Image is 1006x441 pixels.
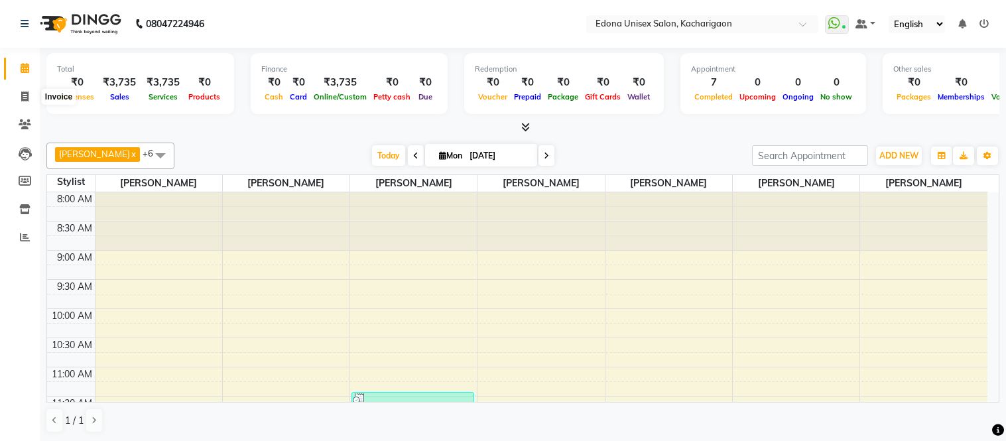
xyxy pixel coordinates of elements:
[544,92,582,101] span: Package
[286,92,310,101] span: Card
[146,5,204,42] b: 08047224946
[49,367,95,381] div: 11:00 AM
[350,175,477,192] span: [PERSON_NAME]
[475,75,511,90] div: ₹0
[624,92,653,101] span: Wallet
[752,145,868,166] input: Search Appointment
[49,397,95,410] div: 11:30 AM
[95,175,222,192] span: [PERSON_NAME]
[42,89,76,105] div: Invoice
[141,75,185,90] div: ₹3,735
[582,92,624,101] span: Gift Cards
[286,75,310,90] div: ₹0
[261,64,437,75] div: Finance
[624,75,653,90] div: ₹0
[185,92,223,101] span: Products
[879,151,918,160] span: ADD NEW
[691,92,736,101] span: Completed
[370,75,414,90] div: ₹0
[779,75,817,90] div: 0
[934,92,988,101] span: Memberships
[691,64,855,75] div: Appointment
[59,149,130,159] span: [PERSON_NAME]
[49,338,95,352] div: 10:30 AM
[49,309,95,323] div: 10:00 AM
[893,92,934,101] span: Packages
[372,145,405,166] span: Today
[310,92,370,101] span: Online/Custom
[47,175,95,189] div: Stylist
[475,92,511,101] span: Voucher
[436,151,466,160] span: Mon
[582,75,624,90] div: ₹0
[261,92,286,101] span: Cash
[511,92,544,101] span: Prepaid
[860,175,987,192] span: [PERSON_NAME]
[310,75,370,90] div: ₹3,735
[605,175,732,192] span: [PERSON_NAME]
[65,414,84,428] span: 1 / 1
[34,5,125,42] img: logo
[544,75,582,90] div: ₹0
[415,92,436,101] span: Due
[691,75,736,90] div: 7
[57,75,97,90] div: ₹0
[893,75,934,90] div: ₹0
[736,75,779,90] div: 0
[57,64,223,75] div: Total
[130,149,136,159] a: x
[934,75,988,90] div: ₹0
[54,192,95,206] div: 8:00 AM
[54,251,95,265] div: 9:00 AM
[145,92,181,101] span: Services
[414,75,437,90] div: ₹0
[54,280,95,294] div: 9:30 AM
[54,221,95,235] div: 8:30 AM
[779,92,817,101] span: Ongoing
[511,75,544,90] div: ₹0
[223,175,349,192] span: [PERSON_NAME]
[733,175,859,192] span: [PERSON_NAME]
[143,148,163,158] span: +6
[477,175,604,192] span: [PERSON_NAME]
[107,92,133,101] span: Sales
[97,75,141,90] div: ₹3,735
[736,92,779,101] span: Upcoming
[475,64,653,75] div: Redemption
[817,92,855,101] span: No show
[876,147,922,165] button: ADD NEW
[466,146,532,166] input: 2025-09-01
[185,75,223,90] div: ₹0
[261,75,286,90] div: ₹0
[370,92,414,101] span: Petty cash
[817,75,855,90] div: 0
